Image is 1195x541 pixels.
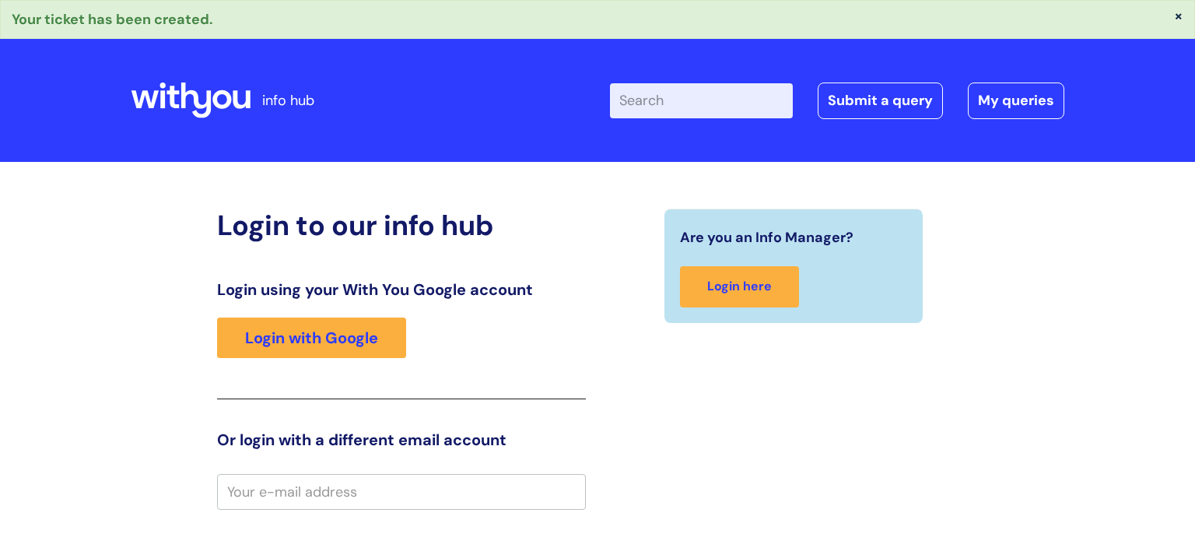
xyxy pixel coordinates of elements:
h2: Login to our info hub [217,209,586,242]
input: Search [610,83,793,118]
a: Submit a query [818,83,943,118]
a: Login here [680,266,799,307]
span: Are you an Info Manager? [680,225,853,250]
a: Login with Google [217,318,406,358]
h3: Login using your With You Google account [217,280,586,299]
input: Your e-mail address [217,474,586,510]
button: × [1174,9,1183,23]
p: info hub [262,88,314,113]
h3: Or login with a different email account [217,430,586,449]
a: My queries [968,83,1064,118]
